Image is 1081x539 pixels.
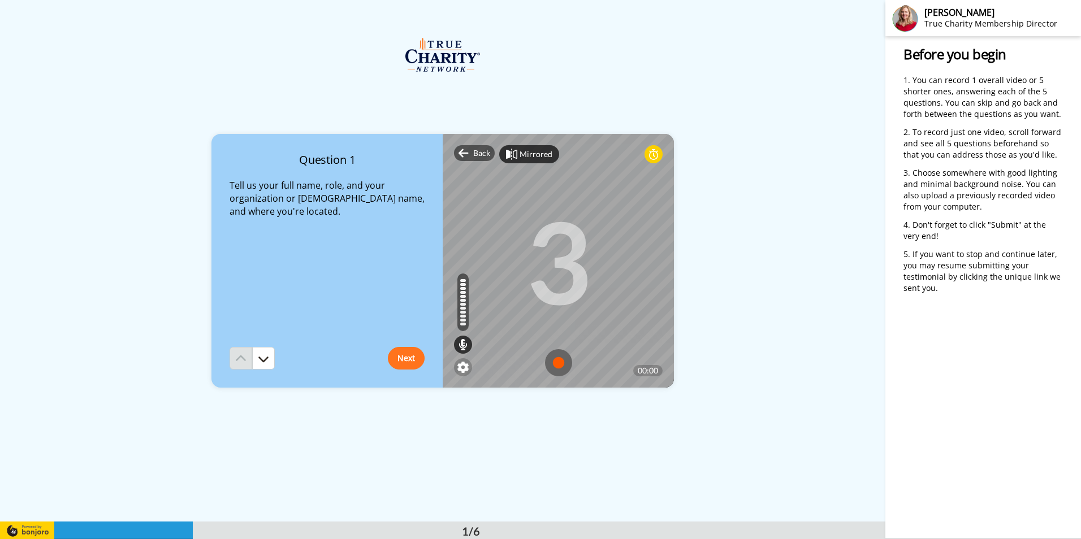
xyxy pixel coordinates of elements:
[520,149,552,160] div: Mirrored
[903,219,1048,241] span: Don't forget to click "Submit" at the very end!
[903,75,1061,119] span: You can record 1 overall video or 5 shorter ones, answering each of the 5 questions. You can skip...
[903,249,1063,293] span: If you want to stop and continue later, you may resume submitting your testimonial by clicking th...
[924,19,1080,29] div: True Charity Membership Director
[457,362,469,373] img: ic_gear.svg
[903,45,1006,63] span: Before you begin
[388,347,425,370] button: Next
[454,145,495,161] div: Back
[892,5,919,32] img: Profile Image
[230,152,425,168] h4: Question 1
[903,167,1060,212] span: Choose somewhere with good lighting and minimal background noise. You can also upload a previousl...
[924,7,1080,18] div: [PERSON_NAME]
[545,349,572,376] img: ic_record_start.svg
[473,147,490,159] span: Back
[526,219,591,303] div: 3
[633,365,663,376] div: 00:00
[444,523,498,539] div: 1/6
[903,127,1063,160] span: To record just one video, scroll forward and see all 5 questions beforehand so that you can addre...
[230,179,427,218] span: Tell us your full name, role, and your organization or [DEMOGRAPHIC_DATA] name, and where you're ...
